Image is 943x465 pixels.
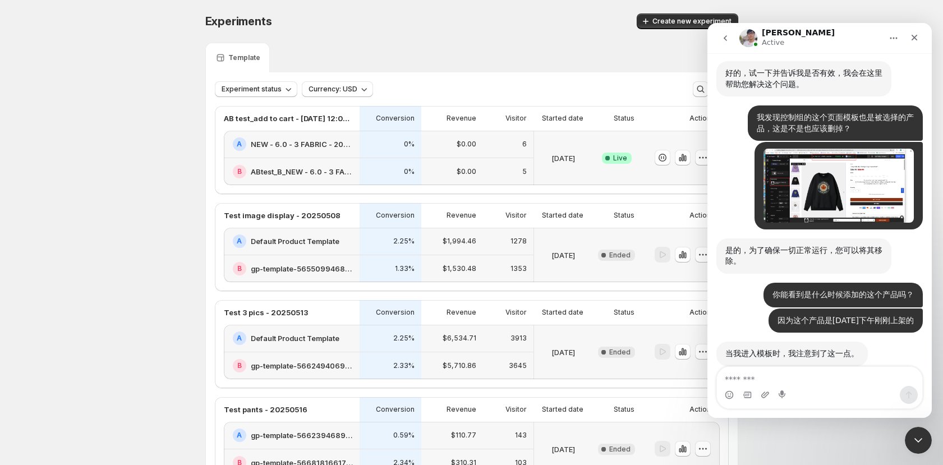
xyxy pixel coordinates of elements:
[522,140,527,149] p: 6
[224,113,353,124] p: AB test_add to cart - [DATE] 12:06:02
[443,237,476,246] p: $1,994.46
[251,263,353,274] h2: gp-template-565509946817381267
[376,405,415,414] p: Conversion
[614,211,634,220] p: Status
[515,431,527,440] p: 143
[551,250,575,261] p: [DATE]
[905,427,932,454] iframe: Intercom live chat
[522,167,527,176] p: 5
[443,361,476,370] p: $5,710.86
[689,211,711,220] p: Action
[251,430,353,441] h2: gp-template-566239468957205355
[447,114,476,123] p: Revenue
[447,405,476,414] p: Revenue
[457,167,476,176] p: $0.00
[376,211,415,220] p: Conversion
[542,405,583,414] p: Started date
[393,361,415,370] p: 2.33%
[457,140,476,149] p: $0.00
[309,85,357,94] span: Currency: USD
[395,264,415,273] p: 1.33%
[652,17,732,26] span: Create new experiment
[447,211,476,220] p: Revenue
[551,347,575,358] p: [DATE]
[551,153,575,164] p: [DATE]
[609,348,631,357] span: Ended
[237,264,242,273] h2: B
[404,167,415,176] p: 0%
[505,308,527,317] p: Visitor
[224,210,341,221] p: Test image display - 20250508
[228,53,260,62] p: Template
[551,444,575,455] p: [DATE]
[707,23,932,418] iframe: Intercom live chat
[443,264,476,273] p: $1,530.48
[505,211,527,220] p: Visitor
[237,431,242,440] h2: A
[443,334,476,343] p: $6,534.71
[505,405,527,414] p: Visitor
[689,114,711,123] p: Action
[237,140,242,149] h2: A
[609,251,631,260] span: Ended
[224,404,307,415] p: Test pants - 20250516
[237,334,242,343] h2: A
[614,308,634,317] p: Status
[542,211,583,220] p: Started date
[224,307,308,318] p: Test 3 pics - 20250513
[613,154,627,163] span: Live
[510,237,527,246] p: 1278
[215,81,297,97] button: Experiment status
[614,114,634,123] p: Status
[251,360,353,371] h2: gp-template-566249406907548523
[251,139,353,150] h2: NEW - 6.0 - 3 FABRIC - 20250722
[404,140,415,149] p: 0%
[689,405,711,414] p: Action
[637,13,738,29] button: Create new experiment
[376,308,415,317] p: Conversion
[447,308,476,317] p: Revenue
[451,431,476,440] p: $110.77
[237,361,242,370] h2: B
[505,114,527,123] p: Visitor
[205,15,272,28] span: Experiments
[510,264,527,273] p: 1353
[302,81,373,97] button: Currency: USD
[376,114,415,123] p: Conversion
[509,361,527,370] p: 3645
[510,334,527,343] p: 3913
[609,445,631,454] span: Ended
[542,114,583,123] p: Started date
[237,167,242,176] h2: B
